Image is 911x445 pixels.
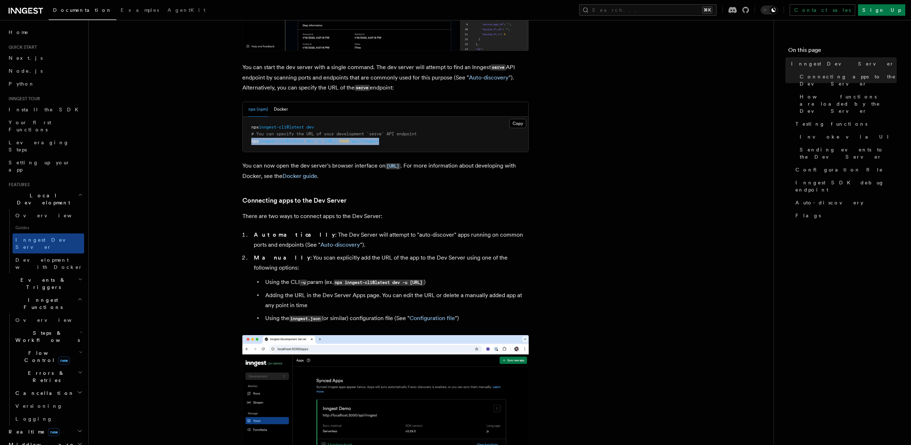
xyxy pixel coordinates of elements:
[274,102,288,117] button: Docker
[9,160,70,173] span: Setting up your app
[242,62,529,93] p: You can start the dev server with a single command. The dev server will attempt to find an Innges...
[300,280,307,286] code: -u
[6,189,84,209] button: Local Development
[15,403,63,409] span: Versioning
[800,73,897,87] span: Connecting apps to the Dev Server
[9,107,83,112] span: Install the SDK
[6,52,84,64] a: Next.js
[53,7,112,13] span: Documentation
[15,317,89,323] span: Overview
[13,349,79,364] span: Flow Control
[334,280,424,286] code: npx inngest-cli@latest dev -u [URL]
[6,276,78,291] span: Events & Triggers
[252,230,529,250] li: : The Dev Server will attempt to "auto-discover" apps running on common ports and endpoints (See ...
[797,130,897,143] a: Invoke via UI
[13,367,84,387] button: Errors & Retries
[263,277,529,287] li: Using the CLI param (ex. )
[793,163,897,176] a: Configuration file
[15,237,77,250] span: Inngest Dev Server
[254,254,310,261] strong: Manually
[6,296,77,311] span: Inngest Functions
[13,369,78,384] span: Errors & Retries
[316,139,321,144] span: -u
[6,314,84,425] div: Inngest Functions
[579,4,717,16] button: Search...⌘K
[13,327,84,347] button: Steps & Workflows
[306,139,314,144] span: dev
[797,70,897,90] a: Connecting apps to the Dev Server
[6,136,84,156] a: Leveraging Steps
[289,316,322,322] code: inngest.json
[800,93,897,115] span: How functions are loaded by the Dev Server
[858,4,905,16] a: Sign Up
[9,55,43,61] span: Next.js
[6,103,84,116] a: Install the SDK
[9,140,69,153] span: Leveraging Steps
[251,139,259,144] span: npx
[251,131,417,136] span: # You can specify the URL of your development `serve` API endpoint
[6,274,84,294] button: Events & Triggers
[121,7,159,13] span: Examples
[6,96,40,102] span: Inngest tour
[6,156,84,176] a: Setting up your app
[13,329,80,344] span: Steps & Workflows
[324,139,339,144] span: [URL]:
[795,212,821,219] span: Flags
[410,315,455,321] a: Configuration file
[252,253,529,324] li: : You scan explicitly add the URL of the app to the Dev Server using one of the following options:
[793,196,897,209] a: Auto-discovery
[791,60,894,67] span: Inngest Dev Server
[13,314,84,327] a: Overview
[339,139,349,144] span: 3000
[15,416,53,422] span: Logging
[795,120,867,127] span: Testing functions
[48,428,60,436] span: new
[795,179,897,193] span: Inngest SDK debug endpoint
[168,7,205,13] span: AgentKit
[13,390,74,397] span: Cancellation
[13,400,84,412] a: Versioning
[6,425,84,438] button: Realtimenew
[790,4,855,16] a: Contact sales
[242,211,529,221] p: There are two ways to connect apps to the Dev Server:
[251,125,259,130] span: npx
[509,119,526,128] button: Copy
[800,146,897,160] span: Sending events to the Dev Server
[6,428,60,435] span: Realtime
[13,347,84,367] button: Flow Controlnew
[15,213,89,218] span: Overview
[788,46,897,57] h4: On this page
[795,166,883,173] span: Configuration file
[9,68,43,74] span: Node.js
[13,412,84,425] a: Logging
[793,209,897,222] a: Flags
[355,85,370,91] code: serve
[386,162,401,169] a: [URL]
[6,116,84,136] a: Your first Functions
[13,387,84,400] button: Cancellation
[795,199,863,206] span: Auto-discovery
[793,117,897,130] a: Testing functions
[49,2,116,20] a: Documentation
[9,81,35,87] span: Python
[58,357,70,364] span: new
[6,77,84,90] a: Python
[242,161,529,181] p: You can now open the dev server's browser interface on . For more information about developing wi...
[282,173,317,179] a: Docker guide
[254,231,335,238] strong: Automatically
[797,143,897,163] a: Sending events to the Dev Server
[6,44,37,50] span: Quick start
[116,2,163,19] a: Examples
[386,163,401,169] code: [URL]
[306,125,314,130] span: dev
[788,57,897,70] a: Inngest Dev Server
[797,90,897,117] a: How functions are loaded by the Dev Server
[9,29,29,36] span: Home
[163,2,210,19] a: AgentKit
[15,257,83,270] span: Development with Docker
[242,195,347,205] a: Connecting apps to the Dev Server
[13,209,84,222] a: Overview
[761,6,778,14] button: Toggle dark mode
[491,64,506,71] code: serve
[259,139,304,144] span: inngest-cli@latest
